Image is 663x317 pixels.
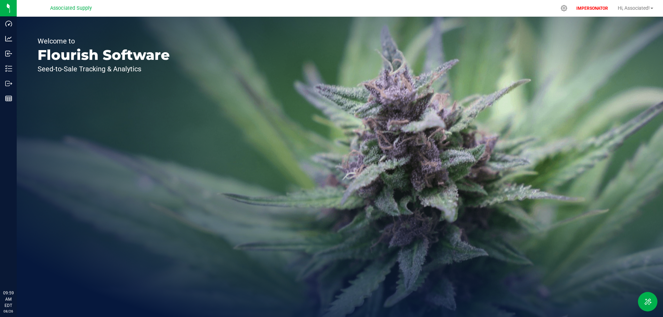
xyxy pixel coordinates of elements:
[5,35,12,42] inline-svg: Analytics
[38,65,170,72] p: Seed-to-Sale Tracking & Analytics
[574,5,611,11] p: IMPERSONATOR
[50,5,92,11] span: Associated Supply
[5,65,12,72] inline-svg: Inventory
[5,80,12,87] inline-svg: Outbound
[5,95,12,102] inline-svg: Reports
[560,5,568,11] div: Manage settings
[38,38,170,45] p: Welcome to
[618,5,650,11] span: Hi, Associated!
[638,292,657,311] button: Toggle Menu
[5,20,12,27] inline-svg: Dashboard
[3,309,14,314] p: 08/26
[5,50,12,57] inline-svg: Inbound
[3,290,14,309] p: 09:59 AM EDT
[38,48,170,62] p: Flourish Software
